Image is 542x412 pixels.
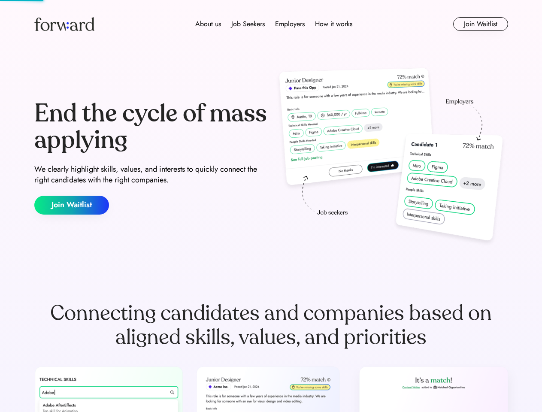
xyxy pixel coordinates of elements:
div: About us [195,19,221,29]
div: End the cycle of mass applying [34,100,268,153]
img: Forward logo [34,17,94,31]
div: Connecting candidates and companies based on aligned skills, values, and priorities [34,301,508,349]
button: Join Waitlist [453,17,508,31]
div: Job Seekers [231,19,265,29]
div: How it works [315,19,352,29]
div: Employers [275,19,305,29]
img: hero-image.png [275,65,508,250]
button: Join Waitlist [34,196,109,215]
div: We clearly highlight skills, values, and interests to quickly connect the right candidates with t... [34,164,268,185]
